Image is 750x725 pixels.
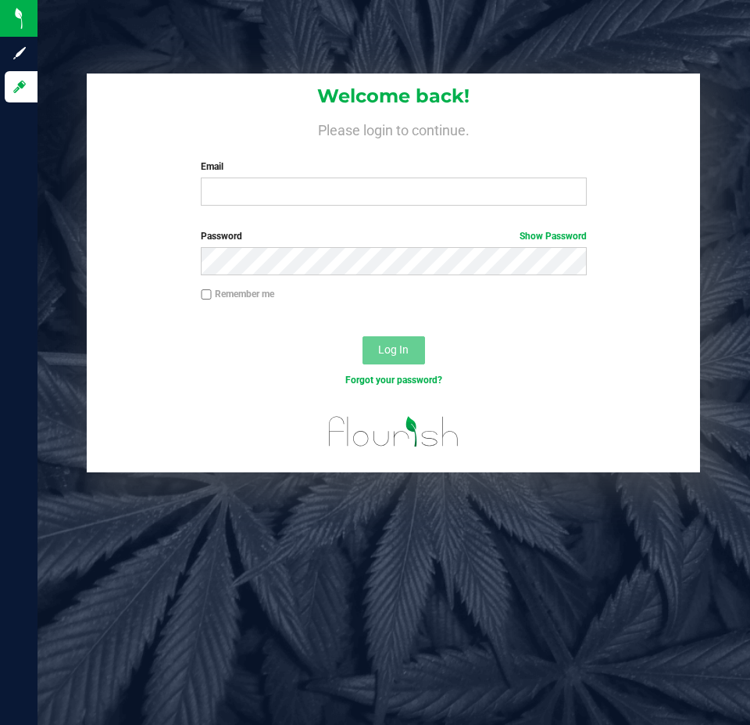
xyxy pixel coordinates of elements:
[317,404,470,460] img: flourish_logo.svg
[87,86,700,106] h1: Welcome back!
[201,289,212,300] input: Remember me
[87,119,700,138] h4: Please login to continue.
[378,343,409,356] span: Log In
[345,375,442,386] a: Forgot your password?
[520,231,587,242] a: Show Password
[12,45,27,61] inline-svg: Sign up
[201,287,274,301] label: Remember me
[201,231,242,242] span: Password
[12,79,27,95] inline-svg: Log in
[362,336,425,364] button: Log In
[201,160,586,174] label: Email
